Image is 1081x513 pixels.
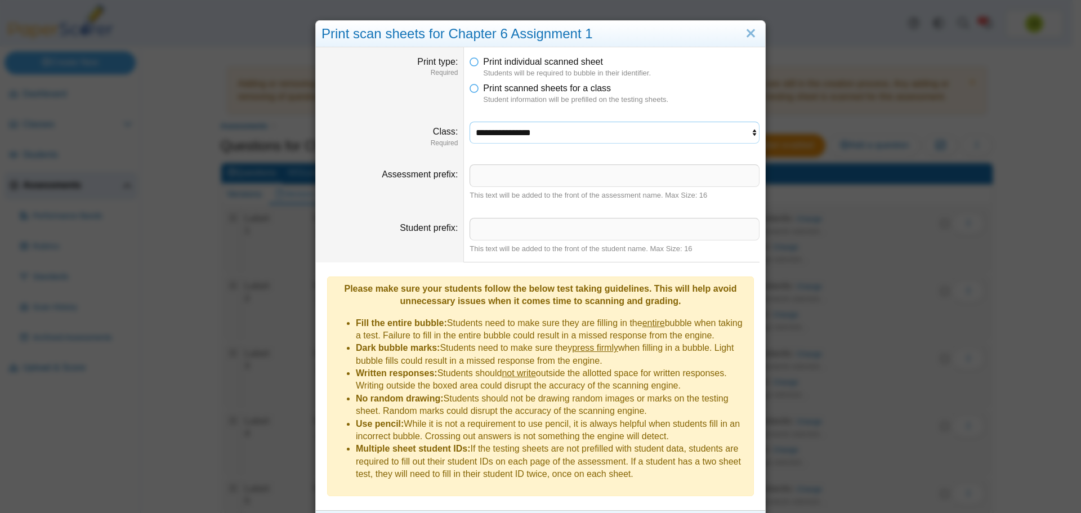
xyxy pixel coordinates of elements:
label: Print type [417,57,458,66]
li: Students should outside the allotted space for written responses. Writing outside the boxed area ... [356,367,748,392]
span: Print scanned sheets for a class [483,83,611,93]
b: Use pencil: [356,419,404,429]
div: This text will be added to the front of the student name. Max Size: 16 [470,244,760,254]
label: Class [433,127,458,136]
div: Print scan sheets for Chapter 6 Assignment 1 [316,21,765,47]
u: not write [502,368,535,378]
span: Print individual scanned sheet [483,57,603,66]
dfn: Student information will be prefilled on the testing sheets. [483,95,760,105]
li: Students should not be drawing random images or marks on the testing sheet. Random marks could di... [356,392,748,418]
b: Written responses: [356,368,437,378]
li: While it is not a requirement to use pencil, it is always helpful when students fill in an incorr... [356,418,748,443]
li: If the testing sheets are not prefilled with student data, students are required to fill out thei... [356,443,748,480]
b: Multiple sheet student IDs: [356,444,471,453]
b: Please make sure your students follow the below test taking guidelines. This will help avoid unne... [344,284,736,306]
li: Students need to make sure they are filling in the bubble when taking a test. Failure to fill in ... [356,317,748,342]
a: Close [742,24,760,43]
label: Student prefix [400,223,458,233]
li: Students need to make sure they when filling in a bubble. Light bubble fills could result in a mi... [356,342,748,367]
u: entire [642,318,665,328]
dfn: Students will be required to bubble in their identifier. [483,68,760,78]
dfn: Required [321,68,458,78]
u: press firmly [572,343,618,353]
dfn: Required [321,139,458,148]
div: This text will be added to the front of the assessment name. Max Size: 16 [470,190,760,200]
b: Dark bubble marks: [356,343,440,353]
b: No random drawing: [356,394,444,403]
b: Fill the entire bubble: [356,318,447,328]
label: Assessment prefix [382,169,458,179]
